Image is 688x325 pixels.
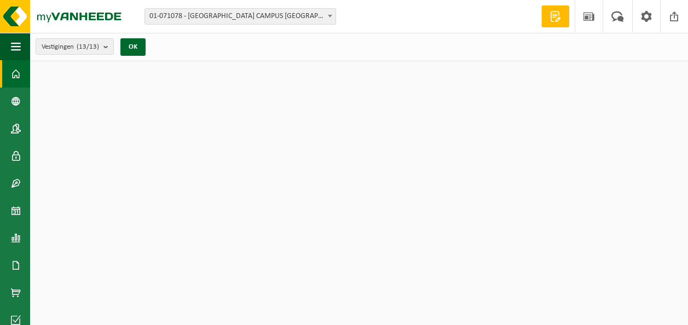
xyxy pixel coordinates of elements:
span: Vestigingen [42,39,99,55]
button: OK [120,38,146,56]
span: 01-071078 - ARTEVELDEHOGESCHOOL CAMPUS HOOGPOORT - GENT [144,8,336,25]
button: Vestigingen(13/13) [36,38,114,55]
count: (13/13) [77,43,99,50]
span: 01-071078 - ARTEVELDEHOGESCHOOL CAMPUS HOOGPOORT - GENT [145,9,336,24]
